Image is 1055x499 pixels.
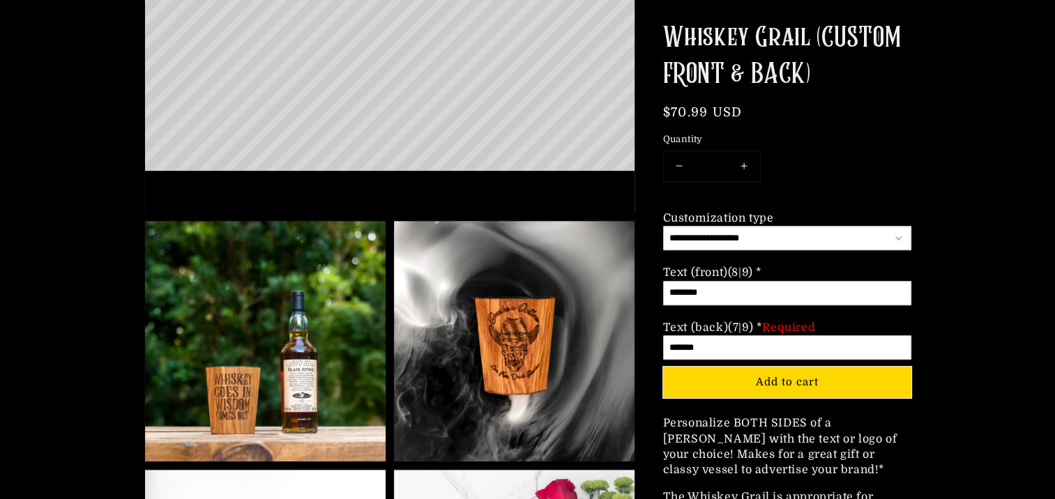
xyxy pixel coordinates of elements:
p: Personalize BOTH SIDES of a [PERSON_NAME] with the text or logo of your choice! Makes for a great... [663,416,911,479]
h1: Whiskey Grail (CUSTOM FRONT & BACK) [663,21,911,93]
span: (8|9) [728,267,753,279]
label: Quantity [663,133,911,147]
div: Customization type [663,211,774,227]
span: Add to cart [756,376,819,388]
span: $70.99 USD [663,106,743,120]
button: Add to cart [663,367,911,399]
div: Text (front) [663,266,762,281]
span: Required [762,321,815,334]
span: (7|9) [728,321,753,334]
div: Text (back) [663,320,816,335]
